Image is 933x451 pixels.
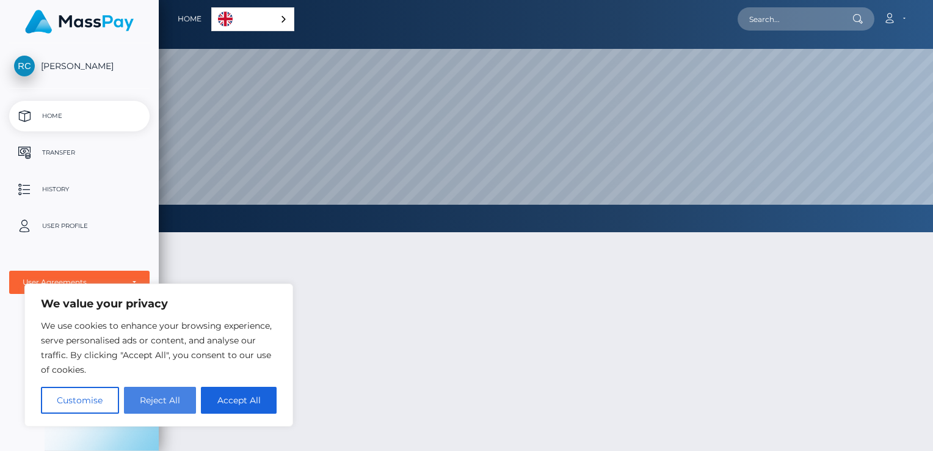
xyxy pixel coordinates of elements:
[25,10,134,34] img: MassPay
[9,101,150,131] a: Home
[23,277,123,287] div: User Agreements
[9,61,150,71] span: [PERSON_NAME]
[211,7,294,31] div: Language
[41,296,277,311] p: We value your privacy
[124,387,197,414] button: Reject All
[178,6,201,32] a: Home
[41,387,119,414] button: Customise
[24,284,293,427] div: We value your privacy
[14,180,145,199] p: History
[14,144,145,162] p: Transfer
[9,211,150,241] a: User Profile
[738,7,852,31] input: Search...
[14,217,145,235] p: User Profile
[201,387,277,414] button: Accept All
[14,107,145,125] p: Home
[211,7,294,31] aside: Language selected: English
[9,137,150,168] a: Transfer
[212,8,294,31] a: English
[41,318,277,377] p: We use cookies to enhance your browsing experience, serve personalised ads or content, and analys...
[9,271,150,294] button: User Agreements
[9,174,150,205] a: History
